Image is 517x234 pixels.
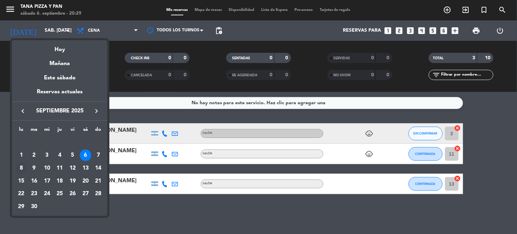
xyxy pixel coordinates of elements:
div: 28 [93,188,104,200]
td: SEP. [15,136,105,149]
td: 22 de septiembre de 2025 [15,187,28,200]
td: 25 de septiembre de 2025 [54,187,66,200]
div: 7 [93,150,104,161]
td: 12 de septiembre de 2025 [66,162,79,175]
div: 23 [28,188,40,200]
div: 2 [28,150,40,161]
td: 29 de septiembre de 2025 [15,200,28,213]
div: 18 [54,175,65,187]
th: miércoles [41,126,54,136]
th: martes [28,126,41,136]
td: 7 de septiembre de 2025 [92,149,105,162]
div: 24 [41,188,53,200]
div: Este sábado [12,68,107,88]
td: 9 de septiembre de 2025 [28,162,41,175]
div: 9 [28,162,40,174]
td: 23 de septiembre de 2025 [28,187,41,200]
td: 19 de septiembre de 2025 [66,175,79,188]
div: 10 [41,162,53,174]
td: 24 de septiembre de 2025 [41,187,54,200]
button: keyboard_arrow_left [17,107,29,115]
td: 30 de septiembre de 2025 [28,200,41,213]
div: 16 [28,175,40,187]
td: 2 de septiembre de 2025 [28,149,41,162]
i: keyboard_arrow_left [19,107,27,115]
div: 1 [15,150,27,161]
td: 14 de septiembre de 2025 [92,162,105,175]
td: 27 de septiembre de 2025 [79,187,92,200]
td: 15 de septiembre de 2025 [15,175,28,188]
div: 26 [67,188,78,200]
th: domingo [92,126,105,136]
td: 8 de septiembre de 2025 [15,162,28,175]
button: keyboard_arrow_right [90,107,103,115]
td: 6 de septiembre de 2025 [79,149,92,162]
div: 13 [80,162,91,174]
td: 3 de septiembre de 2025 [41,149,54,162]
td: 16 de septiembre de 2025 [28,175,41,188]
td: 5 de septiembre de 2025 [66,149,79,162]
div: Reservas actuales [12,88,107,102]
td: 4 de septiembre de 2025 [54,149,66,162]
div: 21 [93,175,104,187]
div: 3 [41,150,53,161]
div: 29 [15,201,27,213]
th: viernes [66,126,79,136]
div: 19 [67,175,78,187]
span: septiembre 2025 [29,107,90,115]
div: Mañana [12,54,107,68]
th: lunes [15,126,28,136]
td: 18 de septiembre de 2025 [54,175,66,188]
div: 17 [41,175,53,187]
td: 20 de septiembre de 2025 [79,175,92,188]
td: 11 de septiembre de 2025 [54,162,66,175]
div: 30 [28,201,40,213]
td: 28 de septiembre de 2025 [92,187,105,200]
div: 6 [80,150,91,161]
div: 5 [67,150,78,161]
div: 20 [80,175,91,187]
td: 26 de septiembre de 2025 [66,187,79,200]
td: 17 de septiembre de 2025 [41,175,54,188]
div: 8 [15,162,27,174]
div: 25 [54,188,65,200]
div: 15 [15,175,27,187]
i: keyboard_arrow_right [92,107,101,115]
th: sábado [79,126,92,136]
div: 4 [54,150,65,161]
div: 14 [93,162,104,174]
div: 22 [15,188,27,200]
div: 27 [80,188,91,200]
td: 13 de septiembre de 2025 [79,162,92,175]
td: 1 de septiembre de 2025 [15,149,28,162]
td: 21 de septiembre de 2025 [92,175,105,188]
div: 12 [67,162,78,174]
div: 11 [54,162,65,174]
td: 10 de septiembre de 2025 [41,162,54,175]
div: Hoy [12,40,107,54]
th: jueves [54,126,66,136]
